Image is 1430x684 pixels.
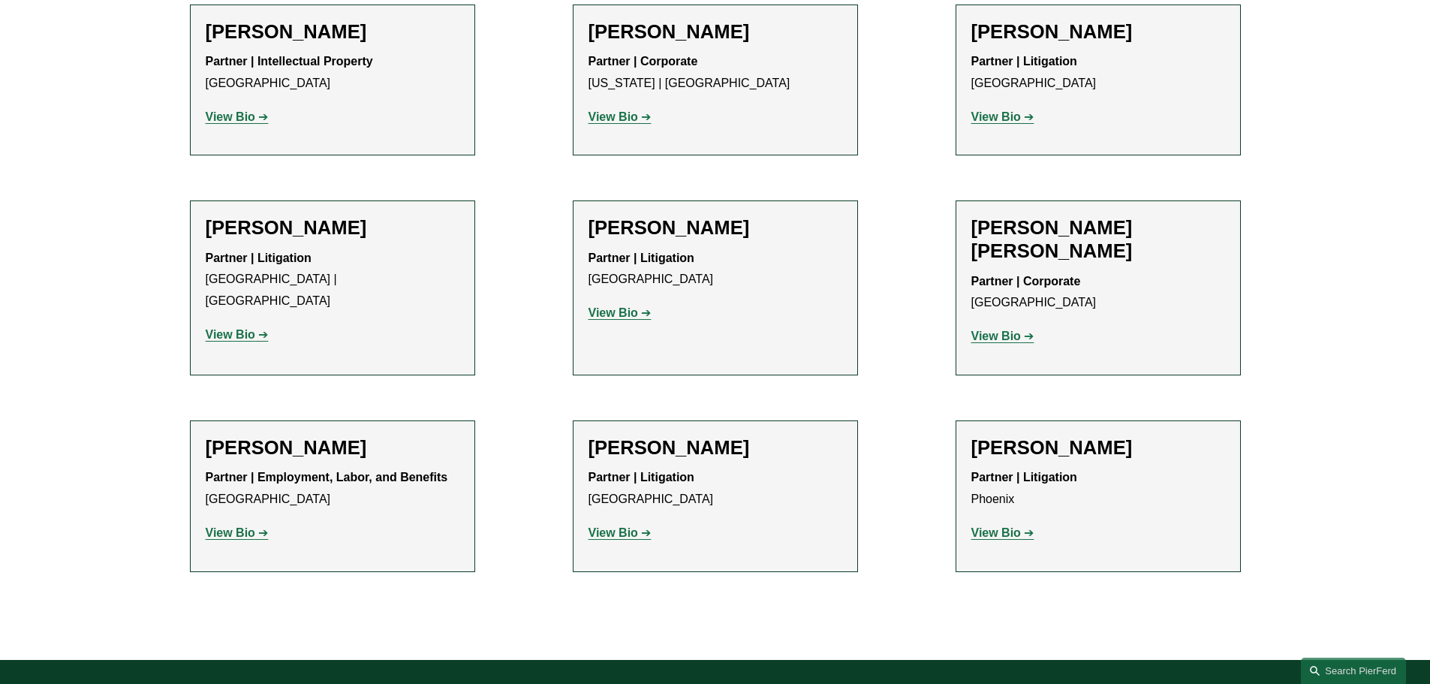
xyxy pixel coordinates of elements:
strong: Partner | Litigation [971,55,1077,68]
strong: Partner | Litigation [206,252,312,264]
strong: View Bio [971,330,1021,342]
h2: [PERSON_NAME] [971,436,1225,460]
strong: View Bio [206,110,255,123]
p: [GEOGRAPHIC_DATA] [971,271,1225,315]
p: [GEOGRAPHIC_DATA] [206,51,459,95]
strong: Partner | Litigation [589,471,694,484]
h2: [PERSON_NAME] [589,216,842,240]
a: View Bio [971,330,1034,342]
strong: Partner | Employment, Labor, and Benefits [206,471,448,484]
h2: [PERSON_NAME] [589,436,842,460]
a: View Bio [589,110,652,123]
a: View Bio [971,110,1034,123]
strong: View Bio [589,110,638,123]
a: View Bio [971,526,1034,539]
a: View Bio [206,328,269,341]
p: [GEOGRAPHIC_DATA] [206,467,459,511]
strong: Partner | Litigation [971,471,1077,484]
p: [US_STATE] | [GEOGRAPHIC_DATA] [589,51,842,95]
h2: [PERSON_NAME] [206,436,459,460]
strong: Partner | Intellectual Property [206,55,373,68]
h2: [PERSON_NAME] [589,20,842,44]
p: [GEOGRAPHIC_DATA] [971,51,1225,95]
p: [GEOGRAPHIC_DATA] [589,467,842,511]
strong: Partner | Corporate [971,275,1081,288]
p: Phoenix [971,467,1225,511]
strong: Partner | Litigation [589,252,694,264]
p: [GEOGRAPHIC_DATA] [589,248,842,291]
strong: View Bio [589,526,638,539]
h2: [PERSON_NAME] [PERSON_NAME] [971,216,1225,263]
a: View Bio [589,526,652,539]
strong: Partner | Corporate [589,55,698,68]
strong: View Bio [206,328,255,341]
h2: [PERSON_NAME] [971,20,1225,44]
strong: View Bio [589,306,638,319]
strong: View Bio [971,110,1021,123]
a: View Bio [589,306,652,319]
a: View Bio [206,526,269,539]
a: Search this site [1301,658,1406,684]
h2: [PERSON_NAME] [206,20,459,44]
strong: View Bio [971,526,1021,539]
strong: View Bio [206,526,255,539]
h2: [PERSON_NAME] [206,216,459,240]
a: View Bio [206,110,269,123]
p: [GEOGRAPHIC_DATA] | [GEOGRAPHIC_DATA] [206,248,459,312]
